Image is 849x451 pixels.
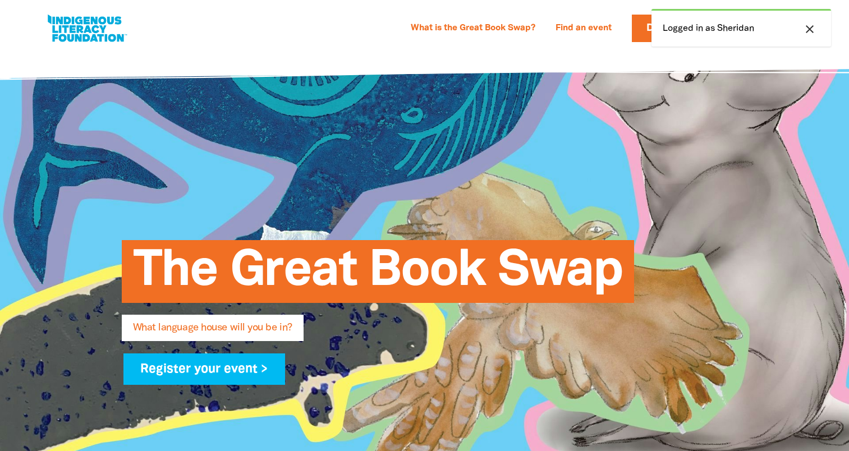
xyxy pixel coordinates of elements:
[651,9,831,47] div: Logged in as Sheridan
[123,353,286,385] a: Register your event >
[133,248,623,303] span: The Great Book Swap
[549,20,618,38] a: Find an event
[133,323,292,341] span: What language house will you be in?
[632,15,703,42] a: Donate
[800,22,820,36] button: close
[803,22,816,36] i: close
[404,20,542,38] a: What is the Great Book Swap?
